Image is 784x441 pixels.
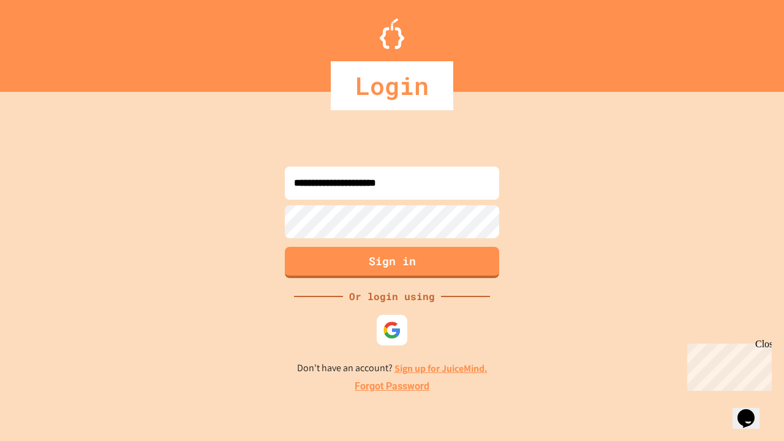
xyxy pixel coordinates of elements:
button: Sign in [285,247,499,278]
a: Sign up for JuiceMind. [394,362,488,375]
img: google-icon.svg [383,321,401,339]
p: Don't have an account? [297,361,488,376]
a: Forgot Password [355,379,429,394]
div: Chat with us now!Close [5,5,85,78]
iframe: chat widget [682,339,772,391]
img: Logo.svg [380,18,404,49]
div: Or login using [343,289,441,304]
div: Login [331,61,453,110]
iframe: chat widget [733,392,772,429]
